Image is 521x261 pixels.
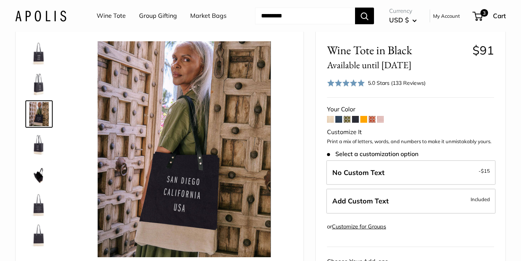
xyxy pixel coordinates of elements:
[326,160,496,185] label: Leave Blank
[27,41,51,66] img: Your new favorite carry-all.
[473,10,506,22] a: 3 Cart
[327,77,426,88] div: 5.0 Stars (133 Reviews)
[25,191,53,219] a: Wine Tote in Black
[479,166,490,175] span: -
[327,104,494,115] div: Your Color
[97,10,126,22] a: Wine Tote
[190,10,227,22] a: Market Bags
[76,41,292,257] img: Wine Tote in Black
[327,127,494,138] div: Customize It
[481,168,490,174] span: $15
[25,40,53,67] a: Your new favorite carry-all.
[25,70,53,97] a: Wine Tote in Black
[25,161,53,188] a: Wine Tote in Black
[480,9,488,17] span: 3
[389,14,417,26] button: USD $
[326,189,496,214] label: Add Custom Text
[25,131,53,158] a: Wine Tote in Black
[27,193,51,217] img: Wine Tote in Black
[433,11,460,20] a: My Account
[327,138,494,145] p: Print a mix of letters, words, and numbers to make it unmistakably yours.
[27,72,51,96] img: Wine Tote in Black
[332,168,385,177] span: No Custom Text
[27,102,51,126] img: Wine Tote in Black
[27,132,51,156] img: Wine Tote in Black
[332,197,389,205] span: Add Custom Text
[332,223,386,230] a: Customize for Groups
[389,16,409,24] span: USD $
[327,222,386,232] div: or
[25,222,53,249] a: Wine Tote in Black
[355,8,374,24] button: Search
[25,100,53,128] a: Wine Tote in Black
[139,10,177,22] a: Group Gifting
[327,43,467,71] span: Wine Tote in Black
[389,6,417,16] span: Currency
[327,59,411,71] small: Available until [DATE]
[472,43,494,58] span: $91
[471,195,490,204] span: Included
[27,163,51,187] img: Wine Tote in Black
[493,12,506,20] span: Cart
[327,150,418,158] span: Select a customization option
[15,10,66,21] img: Apolis
[255,8,355,24] input: Search...
[27,223,51,247] img: Wine Tote in Black
[368,79,426,87] div: 5.0 Stars (133 Reviews)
